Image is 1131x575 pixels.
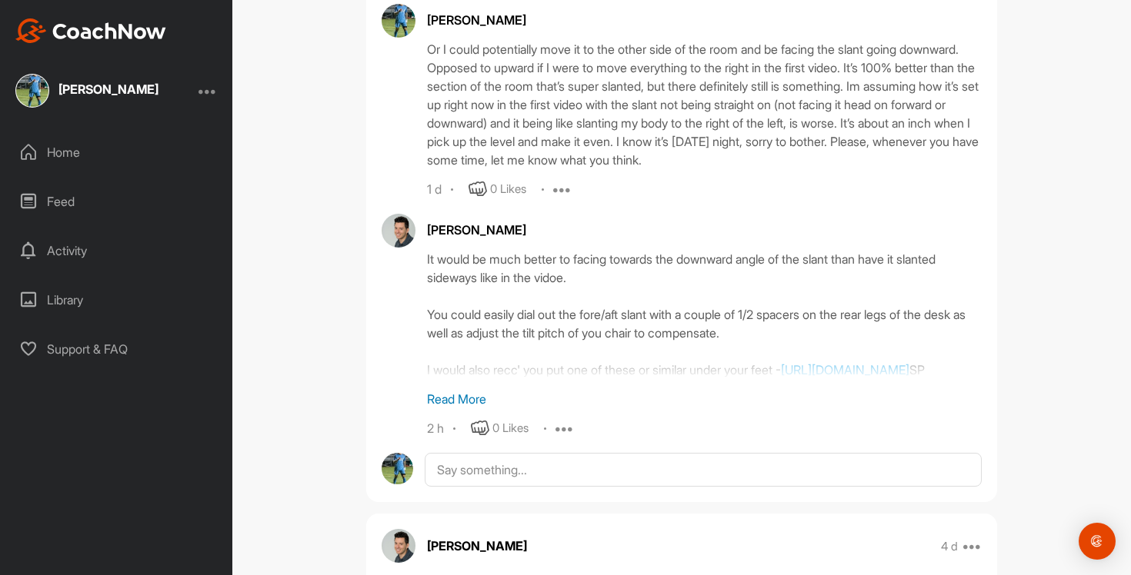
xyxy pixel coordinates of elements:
div: 2 h [427,421,444,437]
img: CoachNow [15,18,166,43]
img: square_992e0308fd3b8bab0059b341ed31e2e7.jpg [15,74,49,108]
div: Support & FAQ [8,330,225,368]
p: 4 d [941,539,958,554]
img: avatar [382,4,415,38]
img: avatar [382,453,413,484]
div: Feed [8,182,225,221]
div: Activity [8,231,225,270]
div: [PERSON_NAME] [427,11,982,29]
div: [PERSON_NAME] [58,83,158,95]
div: Open Intercom Messenger [1079,523,1116,560]
p: Read More [427,390,982,408]
div: 0 Likes [490,181,526,198]
div: Or I could potentially move it to the other side of the room and be facing the slant going downwa... [427,40,982,169]
div: 0 Likes [492,420,529,437]
p: [PERSON_NAME] [427,537,527,555]
div: Home [8,133,225,171]
div: 1 d [427,182,442,198]
div: Library [8,281,225,319]
img: avatar [382,214,415,248]
div: It would be much better to facing towards the downward angle of the slant than have it slanted si... [427,250,982,379]
div: [PERSON_NAME] [427,221,982,239]
img: avatar [382,529,415,563]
